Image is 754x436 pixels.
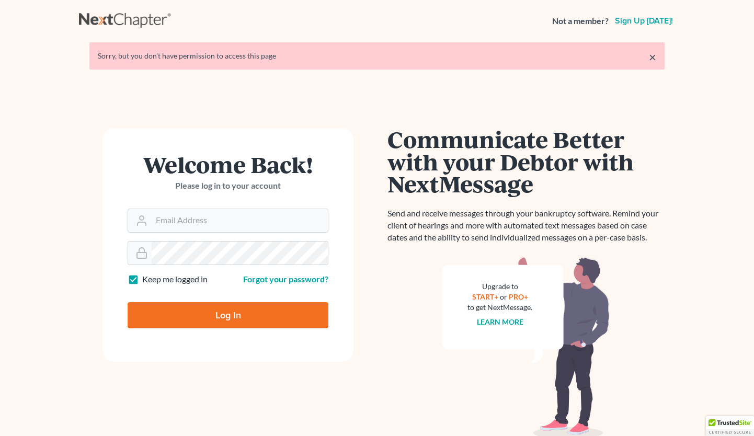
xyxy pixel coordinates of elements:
[98,51,656,61] div: Sorry, but you don't have permission to access this page
[706,416,754,436] div: TrustedSite Certified
[613,17,675,25] a: Sign up [DATE]!
[128,302,328,328] input: Log In
[467,302,532,313] div: to get NextMessage.
[128,153,328,176] h1: Welcome Back!
[387,208,665,244] p: Send and receive messages through your bankruptcy software. Remind your client of hearings and mo...
[142,273,208,285] label: Keep me logged in
[509,292,528,301] a: PRO+
[128,180,328,192] p: Please log in to your account
[552,15,609,27] strong: Not a member?
[649,51,656,63] a: ×
[472,292,498,301] a: START+
[387,128,665,195] h1: Communicate Better with your Debtor with NextMessage
[152,209,328,232] input: Email Address
[467,281,532,292] div: Upgrade to
[243,274,328,284] a: Forgot your password?
[477,317,523,326] a: Learn more
[500,292,507,301] span: or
